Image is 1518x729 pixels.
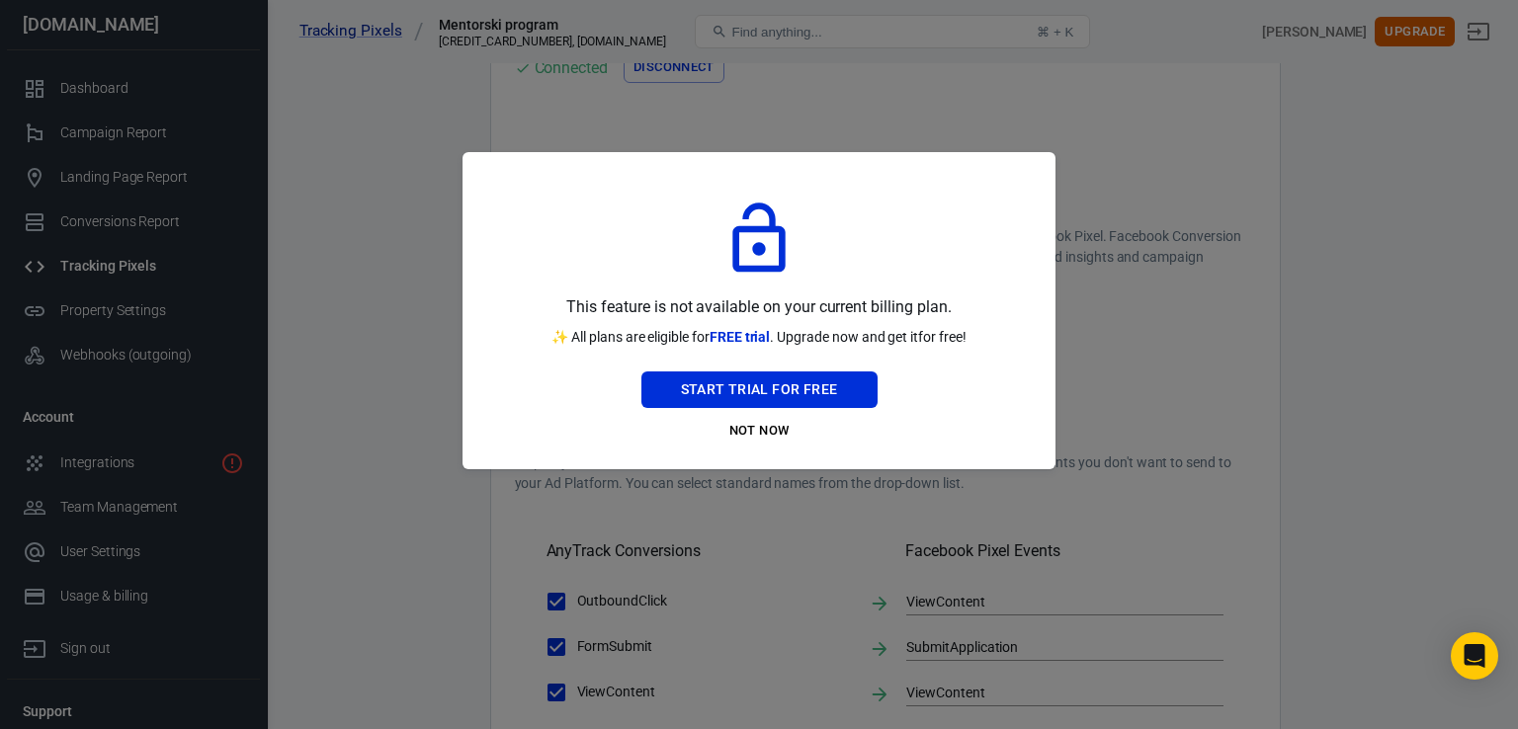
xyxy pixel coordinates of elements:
[641,371,878,408] button: Start Trial For Free
[551,327,967,348] p: ✨ All plans are eligible for . Upgrade now and get it for free!
[566,294,951,320] p: This feature is not available on your current billing plan.
[641,416,878,446] button: Not Now
[1451,632,1498,680] div: Open Intercom Messenger
[710,329,771,345] span: FREE trial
